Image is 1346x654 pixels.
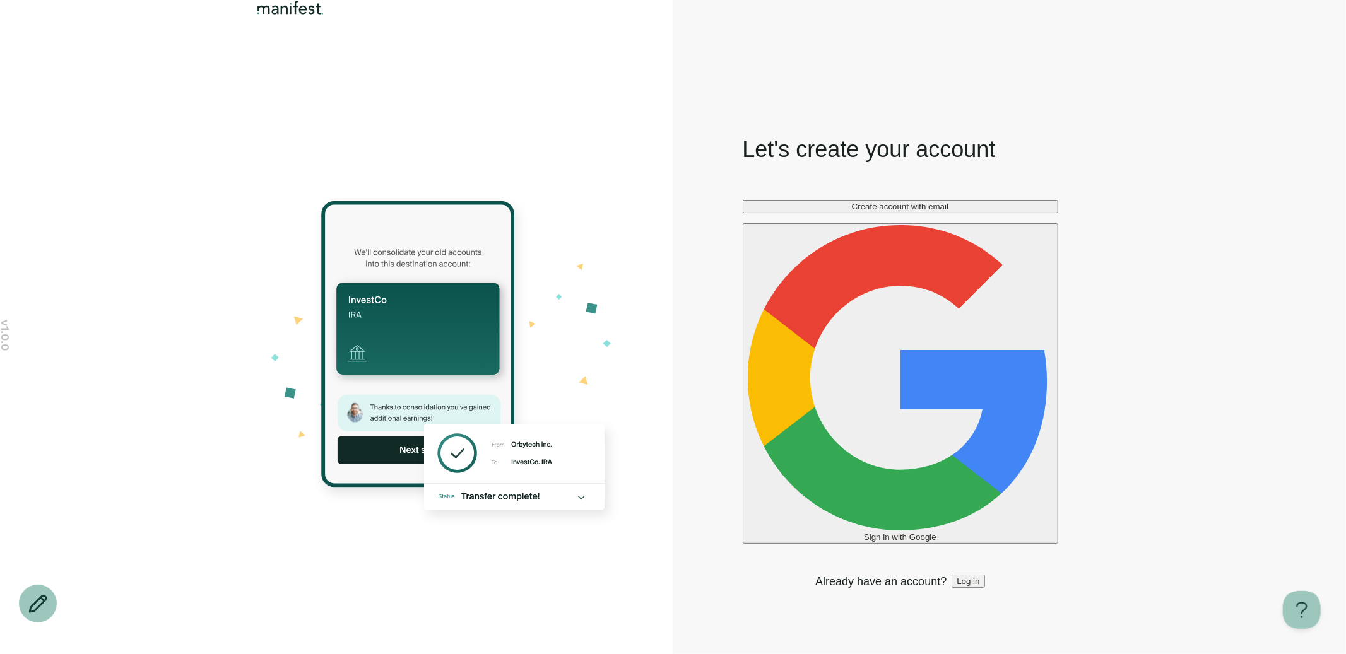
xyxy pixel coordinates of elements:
[743,200,1058,213] button: Create account with email
[952,575,984,588] button: Log in
[864,532,936,542] span: Sign in with Google
[743,223,1058,544] button: Sign in with Google
[815,574,947,589] span: Already have an account?
[1283,591,1321,629] iframe: Toggle Customer Support
[852,202,948,211] span: Create account with email
[957,576,979,586] span: Log in
[743,134,996,165] h1: Let's create your account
